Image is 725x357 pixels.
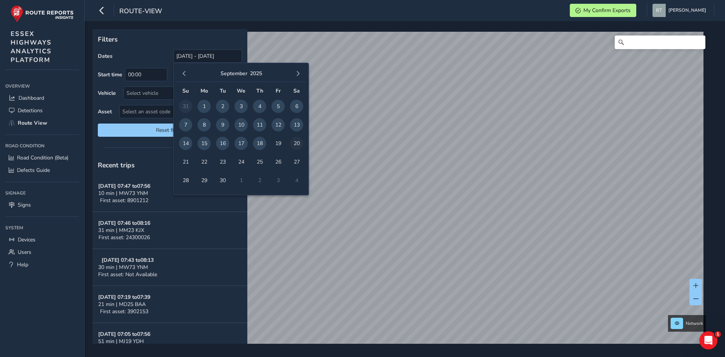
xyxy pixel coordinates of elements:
[98,227,144,234] span: 31 min | MM23 KJX
[98,124,242,137] button: Reset filters
[197,174,211,187] span: 29
[95,32,703,352] canvas: Map
[271,137,285,150] span: 19
[290,118,303,131] span: 13
[197,118,211,131] span: 8
[5,233,79,246] a: Devices
[271,100,285,113] span: 5
[197,100,211,113] span: 1
[93,175,247,212] button: [DATE] 07:47 to07:5610 min | MW73 YNMFirst asset: 8901212
[290,137,303,150] span: 20
[98,301,146,308] span: 21 min | MD25 BAA
[124,87,229,99] div: Select vehicle
[98,219,150,227] strong: [DATE] 07:46 to 08:16
[5,80,79,92] div: Overview
[216,137,229,150] span: 16
[98,331,150,338] strong: [DATE] 07:05 to 07:56
[271,118,285,131] span: 12
[98,71,122,78] label: Start time
[93,249,247,286] button: [DATE] 07:43 to08:1330 min | MW73 YNMFirst asset: Not Available
[216,174,229,187] span: 30
[119,6,162,17] span: route-view
[98,53,113,60] label: Dates
[5,199,79,211] a: Signs
[201,87,208,94] span: Mo
[5,117,79,129] a: Route View
[182,87,189,94] span: Su
[98,90,116,97] label: Vehicle
[18,119,47,127] span: Route View
[234,137,248,150] span: 17
[686,320,703,326] span: Network
[715,331,721,337] span: 1
[197,155,211,168] span: 22
[220,87,226,94] span: Tu
[216,155,229,168] span: 23
[103,127,236,134] span: Reset filters
[98,271,157,278] span: First asset: Not Available
[99,234,150,241] span: First asset: 24300026
[11,29,52,64] span: ESSEX HIGHWAYS ANALYTICS PLATFORM
[179,118,192,131] span: 7
[100,197,148,204] span: First asset: 8901212
[93,286,247,323] button: [DATE] 07:19 to07:3921 min | MD25 BAAFirst asset: 3902153
[98,190,148,197] span: 10 min | MW73 YNM
[253,155,266,168] span: 25
[5,258,79,271] a: Help
[271,155,285,168] span: 26
[276,87,281,94] span: Fr
[570,4,636,17] button: My Confirm Exports
[583,7,631,14] span: My Confirm Exports
[98,34,242,44] p: Filters
[234,118,248,131] span: 10
[668,4,706,17] span: [PERSON_NAME]
[18,201,31,209] span: Signs
[17,167,50,174] span: Defects Guide
[253,118,266,131] span: 11
[5,187,79,199] div: Signage
[18,249,31,256] span: Users
[179,137,192,150] span: 14
[652,4,709,17] button: [PERSON_NAME]
[699,331,717,349] iframe: Intercom live chat
[237,87,245,94] span: We
[253,100,266,113] span: 4
[19,94,44,102] span: Dashboard
[5,92,79,104] a: Dashboard
[17,154,68,161] span: Road Condition (Beta)
[290,155,303,168] span: 27
[615,36,705,49] input: Search
[102,257,154,264] strong: [DATE] 07:43 to 08:13
[216,100,229,113] span: 2
[98,264,148,271] span: 30 min | MW73 YNM
[5,246,79,258] a: Users
[18,107,43,114] span: Detections
[98,338,144,345] span: 51 min | MJ19 YDH
[98,161,135,170] span: Recent trips
[253,137,266,150] span: 18
[5,140,79,151] div: Road Condition
[5,222,79,233] div: System
[256,87,263,94] span: Th
[234,100,248,113] span: 3
[652,4,666,17] img: diamond-layout
[11,5,74,22] img: rr logo
[293,87,300,94] span: Sa
[250,70,262,77] button: 2025
[100,308,148,315] span: First asset: 3902153
[5,151,79,164] a: Road Condition (Beta)
[98,182,150,190] strong: [DATE] 07:47 to 07:56
[18,236,35,243] span: Devices
[179,174,192,187] span: 28
[98,108,112,115] label: Asset
[290,100,303,113] span: 6
[216,118,229,131] span: 9
[221,70,247,77] button: September
[197,137,211,150] span: 15
[234,155,248,168] span: 24
[93,212,247,249] button: [DATE] 07:46 to08:1631 min | MM23 KJXFirst asset: 24300026
[120,105,229,118] span: Select an asset code
[5,164,79,176] a: Defects Guide
[179,155,192,168] span: 21
[98,294,150,301] strong: [DATE] 07:19 to 07:39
